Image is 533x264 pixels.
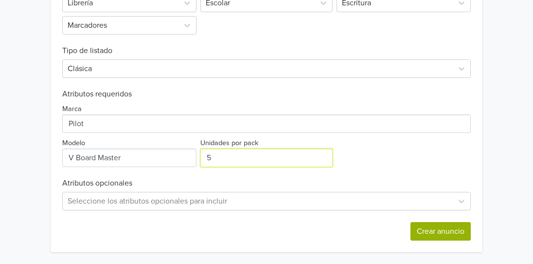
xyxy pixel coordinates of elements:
[62,138,85,149] label: Modelo
[62,90,471,99] h6: Atributos requeridos
[62,104,82,114] label: Marca
[200,138,258,149] label: Unidades por pack
[62,35,471,56] h6: Tipo de listado
[410,222,471,241] button: Crear anuncio
[62,179,471,188] h6: Atributos opcionales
